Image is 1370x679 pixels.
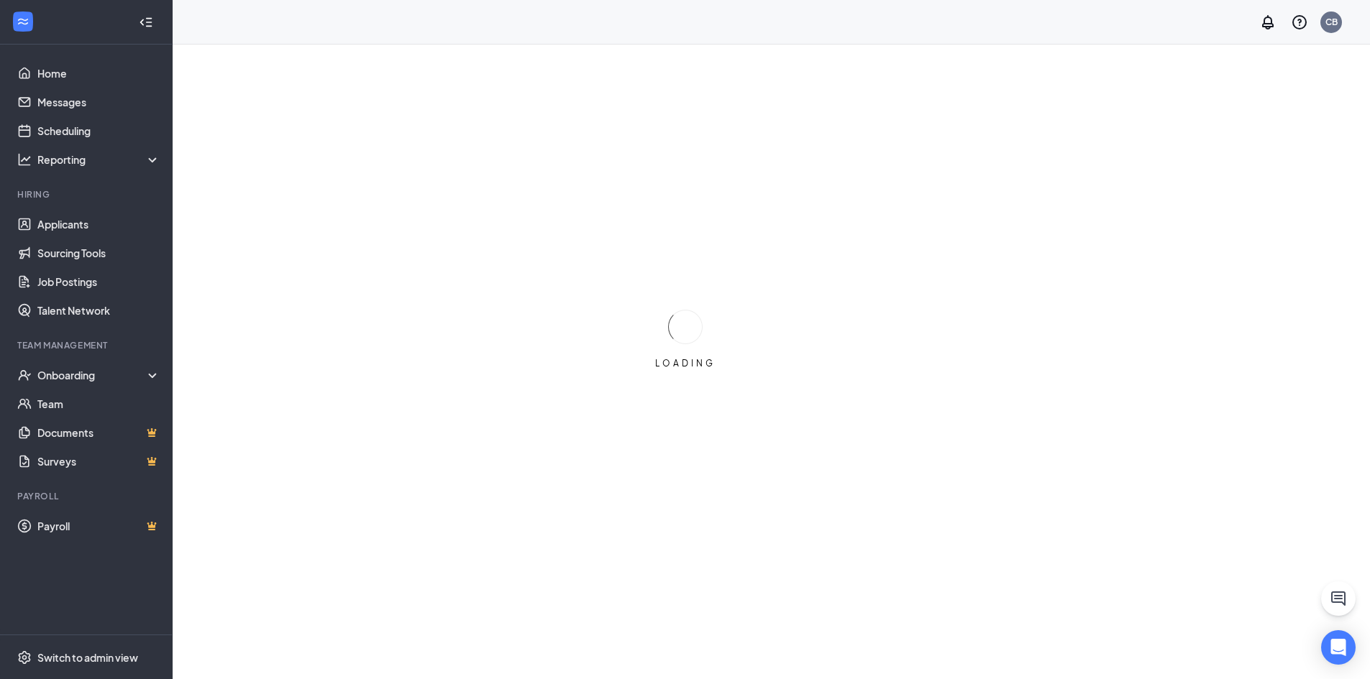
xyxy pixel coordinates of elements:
[37,239,160,267] a: Sourcing Tools
[37,389,160,418] a: Team
[37,59,160,88] a: Home
[37,296,160,325] a: Talent Network
[17,339,157,351] div: Team Management
[17,650,32,665] svg: Settings
[1321,581,1356,616] button: ChatActive
[37,267,160,296] a: Job Postings
[37,650,138,665] div: Switch to admin view
[1259,14,1277,31] svg: Notifications
[37,210,160,239] a: Applicants
[1325,16,1338,28] div: CB
[17,152,32,167] svg: Analysis
[17,188,157,200] div: Hiring
[649,357,721,369] div: LOADING
[37,512,160,540] a: PayrollCrown
[1330,590,1347,607] svg: ChatActive
[37,116,160,145] a: Scheduling
[139,15,153,29] svg: Collapse
[37,447,160,476] a: SurveysCrown
[17,368,32,382] svg: UserCheck
[37,368,148,382] div: Onboarding
[17,490,157,502] div: Payroll
[1291,14,1308,31] svg: QuestionInfo
[37,418,160,447] a: DocumentsCrown
[37,152,161,167] div: Reporting
[16,14,30,29] svg: WorkstreamLogo
[37,88,160,116] a: Messages
[1321,630,1356,665] div: Open Intercom Messenger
